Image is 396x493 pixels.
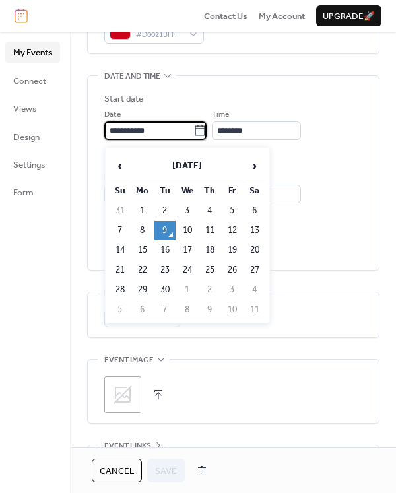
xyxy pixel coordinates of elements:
[5,154,60,175] a: Settings
[13,75,46,88] span: Connect
[88,445,379,473] div: •••
[199,181,220,200] th: Th
[104,70,160,83] span: Date and time
[104,108,121,121] span: Date
[13,158,45,172] span: Settings
[222,300,243,319] td: 10
[104,92,143,106] div: Start date
[177,261,198,279] td: 24
[154,181,176,200] th: Tu
[204,9,247,22] a: Contact Us
[199,221,220,240] td: 11
[245,152,265,179] span: ›
[104,354,154,367] span: Event image
[199,201,220,220] td: 4
[132,261,153,279] td: 22
[259,10,305,23] span: My Account
[244,261,265,279] td: 27
[177,181,198,200] th: We
[132,241,153,259] td: 15
[5,126,60,147] a: Design
[199,280,220,299] td: 2
[177,201,198,220] td: 3
[154,241,176,259] td: 16
[104,440,151,453] span: Event links
[132,300,153,319] td: 6
[177,221,198,240] td: 10
[244,280,265,299] td: 4
[5,181,60,203] a: Form
[244,241,265,259] td: 20
[154,221,176,240] td: 9
[92,459,142,482] button: Cancel
[222,280,243,299] td: 3
[199,241,220,259] td: 18
[222,181,243,200] th: Fr
[154,261,176,279] td: 23
[100,465,134,478] span: Cancel
[177,280,198,299] td: 1
[132,221,153,240] td: 8
[222,241,243,259] td: 19
[110,152,130,179] span: ‹
[104,376,141,413] div: ;
[222,201,243,220] td: 5
[132,280,153,299] td: 29
[110,181,131,200] th: Su
[244,300,265,319] td: 11
[110,201,131,220] td: 31
[136,28,183,42] span: #D0021BFF
[154,300,176,319] td: 7
[132,201,153,220] td: 1
[13,186,34,199] span: Form
[15,9,28,23] img: logo
[5,42,60,63] a: My Events
[177,300,198,319] td: 8
[132,152,243,180] th: [DATE]
[244,221,265,240] td: 13
[5,70,60,91] a: Connect
[13,102,36,115] span: Views
[244,181,265,200] th: Sa
[316,5,381,26] button: Upgrade🚀
[110,261,131,279] td: 21
[5,98,60,119] a: Views
[110,221,131,240] td: 7
[110,300,131,319] td: 5
[132,181,153,200] th: Mo
[222,261,243,279] td: 26
[154,280,176,299] td: 30
[199,300,220,319] td: 9
[259,9,305,22] a: My Account
[110,241,131,259] td: 14
[222,221,243,240] td: 12
[199,261,220,279] td: 25
[13,131,40,144] span: Design
[177,241,198,259] td: 17
[212,108,229,121] span: Time
[244,201,265,220] td: 6
[323,10,375,23] span: Upgrade 🚀
[154,201,176,220] td: 2
[110,280,131,299] td: 28
[204,10,247,23] span: Contact Us
[13,46,52,59] span: My Events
